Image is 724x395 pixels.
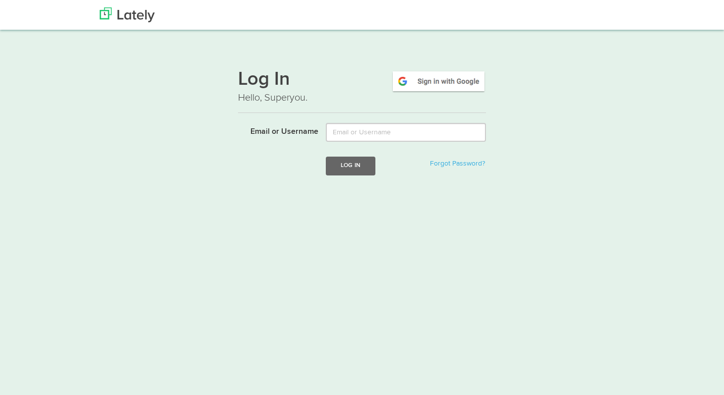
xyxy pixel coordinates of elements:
img: Lately [100,7,155,22]
label: Email or Username [231,123,318,138]
button: Log In [326,157,375,175]
img: google-signin.png [391,70,486,93]
h1: Log In [238,70,486,91]
input: Email or Username [326,123,486,142]
a: Forgot Password? [430,160,485,167]
p: Hello, Superyou. [238,91,486,105]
